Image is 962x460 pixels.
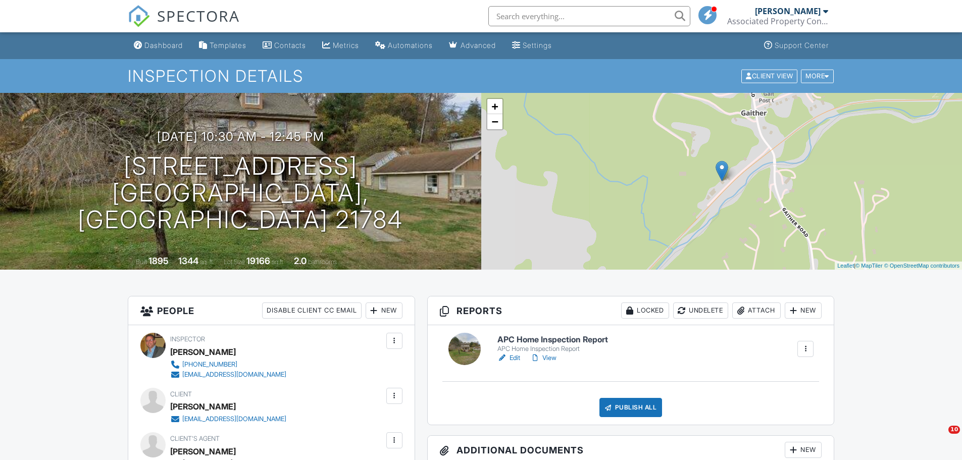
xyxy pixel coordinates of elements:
[428,296,834,325] h3: Reports
[170,414,286,424] a: [EMAIL_ADDRESS][DOMAIN_NAME]
[366,302,402,319] div: New
[333,41,359,49] div: Metrics
[170,335,205,343] span: Inspector
[170,399,236,414] div: [PERSON_NAME]
[262,302,362,319] div: Disable Client CC Email
[487,99,502,114] a: Zoom in
[128,296,415,325] h3: People
[785,442,822,458] div: New
[170,390,192,398] span: Client
[388,41,433,49] div: Automations
[530,353,556,363] a: View
[308,258,337,266] span: bathrooms
[170,360,286,370] a: [PHONE_NUMBER]
[497,335,608,344] h6: APC Home Inspection Report
[785,302,822,319] div: New
[259,36,310,55] a: Contacts
[835,262,962,270] div: |
[274,41,306,49] div: Contacts
[508,36,556,55] a: Settings
[741,69,797,83] div: Client View
[621,302,669,319] div: Locked
[128,67,835,85] h1: Inspection Details
[178,255,198,266] div: 1344
[488,6,690,26] input: Search everything...
[855,263,883,269] a: © MapTiler
[157,130,324,143] h3: [DATE] 10:30 am - 12:45 pm
[884,263,959,269] a: © OpenStreetMap contributors
[195,36,250,55] a: Templates
[948,426,960,434] span: 10
[740,72,800,79] a: Client View
[727,16,828,26] div: Associated Property Consultants
[200,258,214,266] span: sq. ft.
[170,344,236,360] div: [PERSON_NAME]
[928,426,952,450] iframe: Intercom live chat
[371,36,437,55] a: Automations (Basic)
[497,335,608,353] a: APC Home Inspection Report APC Home Inspection Report
[136,258,147,266] span: Built
[497,353,520,363] a: Edit
[128,5,150,27] img: The Best Home Inspection Software - Spectora
[732,302,781,319] div: Attach
[755,6,821,16] div: [PERSON_NAME]
[148,255,169,266] div: 1895
[170,370,286,380] a: [EMAIL_ADDRESS][DOMAIN_NAME]
[497,345,608,353] div: APC Home Inspection Report
[246,255,270,266] div: 19166
[318,36,363,55] a: Metrics
[760,36,833,55] a: Support Center
[182,361,237,369] div: [PHONE_NUMBER]
[170,435,220,442] span: Client's Agent
[523,41,552,49] div: Settings
[157,5,240,26] span: SPECTORA
[837,263,854,269] a: Leaflet
[170,444,236,459] a: [PERSON_NAME]
[224,258,245,266] span: Lot Size
[673,302,728,319] div: Undelete
[182,371,286,379] div: [EMAIL_ADDRESS][DOMAIN_NAME]
[272,258,284,266] span: sq.ft.
[445,36,500,55] a: Advanced
[801,69,834,83] div: More
[775,41,829,49] div: Support Center
[182,415,286,423] div: [EMAIL_ADDRESS][DOMAIN_NAME]
[130,36,187,55] a: Dashboard
[210,41,246,49] div: Templates
[599,398,663,417] div: Publish All
[128,14,240,35] a: SPECTORA
[16,153,465,233] h1: [STREET_ADDRESS] [GEOGRAPHIC_DATA], [GEOGRAPHIC_DATA] 21784
[461,41,496,49] div: Advanced
[487,114,502,129] a: Zoom out
[144,41,183,49] div: Dashboard
[294,255,307,266] div: 2.0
